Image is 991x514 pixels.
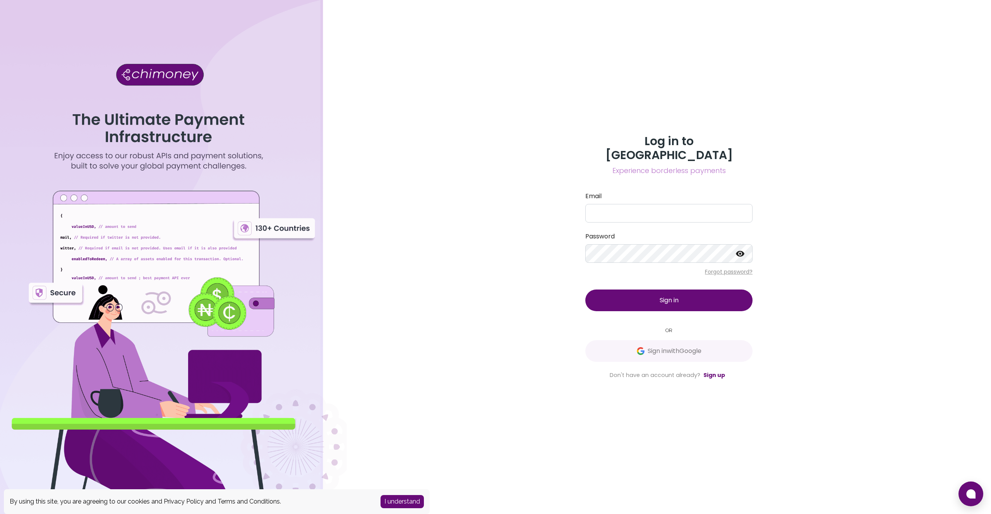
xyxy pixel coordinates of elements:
small: OR [585,327,753,334]
div: By using this site, you are agreeing to our cookies and and . [10,497,369,506]
label: Email [585,192,753,201]
a: Terms and Conditions [218,498,280,505]
span: Sign in [660,296,679,305]
span: Experience borderless payments [585,165,753,176]
img: Google [637,347,645,355]
h3: Log in to [GEOGRAPHIC_DATA] [585,134,753,162]
button: Accept cookies [381,495,424,508]
p: Forgot password? [585,268,753,276]
label: Password [585,232,753,241]
a: Sign up [703,371,725,379]
button: Sign in [585,290,753,311]
a: Privacy Policy [164,498,204,505]
button: GoogleSign inwithGoogle [585,340,753,362]
span: Sign in with Google [648,346,701,356]
span: Don't have an account already? [610,371,700,379]
button: Open chat window [958,481,983,506]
